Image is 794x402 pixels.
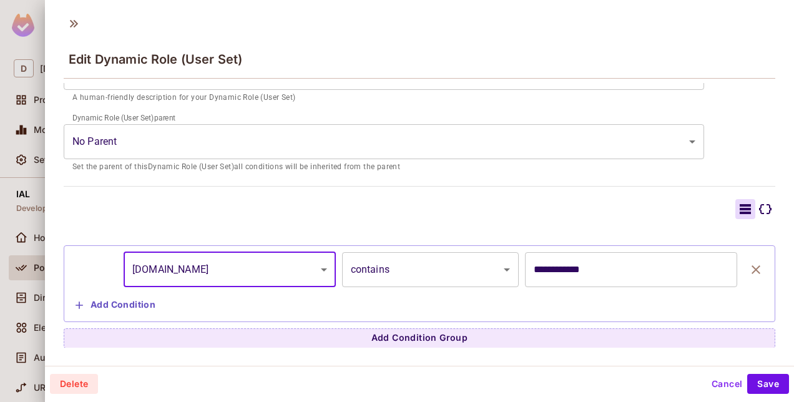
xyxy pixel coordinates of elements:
[72,161,695,174] p: Set the parent of this Dynamic Role (User Set) all conditions will be inherited from the parent
[71,295,160,315] button: Add Condition
[72,112,175,123] label: Dynamic Role (User Set) parent
[707,374,747,394] button: Cancel
[124,252,336,287] div: [DOMAIN_NAME]
[64,124,704,159] div: Without label
[342,252,519,287] div: contains
[64,328,775,348] button: Add Condition Group
[747,374,789,394] button: Save
[69,52,242,67] span: Edit Dynamic Role (User Set)
[72,92,695,104] p: A human-friendly description for your Dynamic Role (User Set)
[50,374,98,394] button: Delete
